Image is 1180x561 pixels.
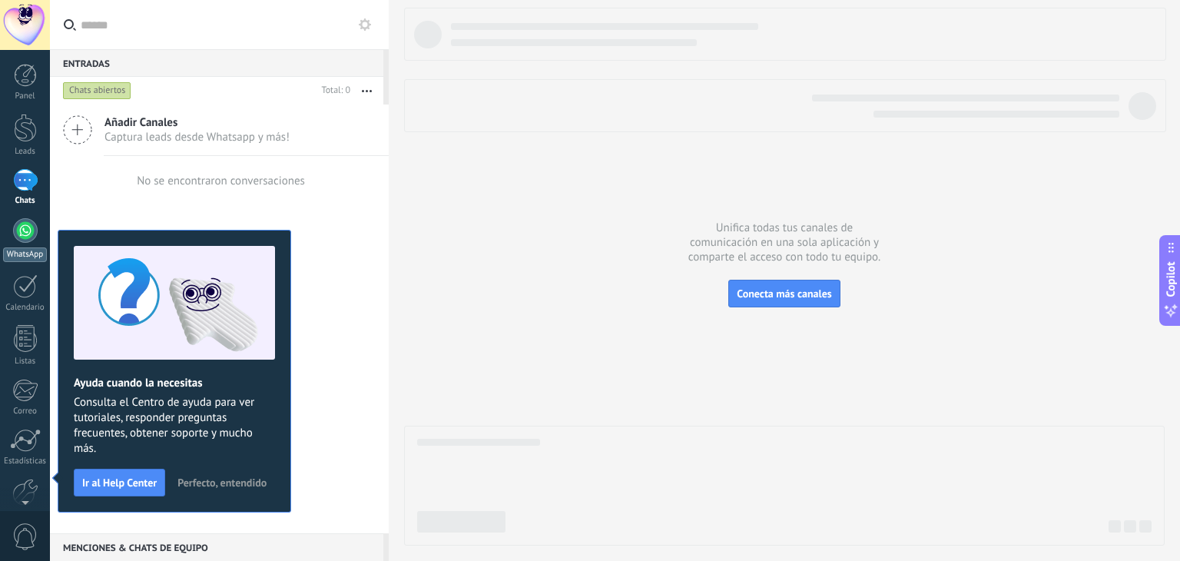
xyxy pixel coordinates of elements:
span: Conecta más canales [737,287,831,300]
h2: Ayuda cuando la necesitas [74,376,275,390]
span: Ir al Help Center [82,477,157,488]
div: Menciones & Chats de equipo [50,533,383,561]
span: Consulta el Centro de ayuda para ver tutoriales, responder preguntas frecuentes, obtener soporte ... [74,395,275,456]
div: WhatsApp [3,247,47,262]
span: Captura leads desde Whatsapp y más! [104,130,290,144]
div: No se encontraron conversaciones [137,174,305,188]
div: Leads [3,147,48,157]
div: Listas [3,357,48,367]
div: Correo [3,407,48,417]
div: Chats abiertos [63,81,131,100]
span: Copilot [1163,262,1178,297]
div: Panel [3,91,48,101]
div: Estadísticas [3,456,48,466]
button: Ir al Help Center [74,469,165,496]
button: Conecta más canales [728,280,840,307]
div: Chats [3,196,48,206]
span: Perfecto, entendido [177,477,267,488]
div: Total: 0 [316,83,350,98]
span: Añadir Canales [104,115,290,130]
div: Entradas [50,49,383,77]
button: Perfecto, entendido [171,471,273,494]
div: Calendario [3,303,48,313]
